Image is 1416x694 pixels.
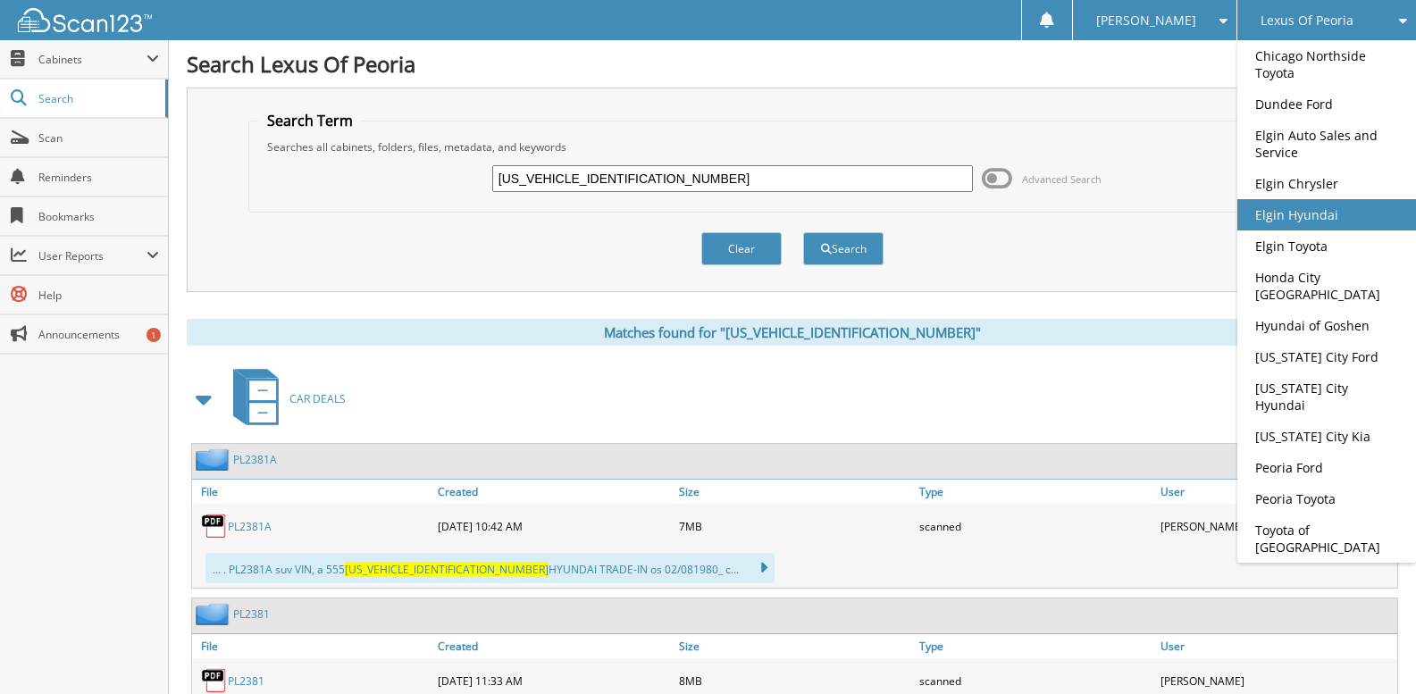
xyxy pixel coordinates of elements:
a: File [192,480,433,504]
a: PL2381A [228,519,272,534]
span: Help [38,288,159,303]
a: PL2381 [233,606,270,622]
span: Scan [38,130,159,146]
a: Type [915,480,1156,504]
a: Honda City [GEOGRAPHIC_DATA] [1237,262,1416,310]
h1: Search Lexus Of Peoria [187,49,1398,79]
a: Toyota of [GEOGRAPHIC_DATA] [1237,514,1416,563]
a: Size [674,480,916,504]
div: 1 [147,328,161,342]
a: Elgin Chrysler [1237,168,1416,199]
div: 7MB [674,508,916,544]
img: PDF.png [201,513,228,539]
a: User [1156,480,1397,504]
a: Created [433,634,674,658]
img: folder2.png [196,448,233,471]
a: [US_STATE] City Ford [1237,341,1416,372]
a: User [1156,634,1397,658]
span: Reminders [38,170,159,185]
span: Announcements [38,327,159,342]
iframe: Chat Widget [1327,608,1416,694]
a: Dundee Ford [1237,88,1416,120]
a: [US_STATE] City Hyundai [1237,372,1416,421]
div: Searches all cabinets, folders, files, metadata, and keywords [258,139,1327,155]
a: PL2381A [233,452,277,467]
a: Hyundai of Goshen [1237,310,1416,341]
span: Lexus Of Peoria [1261,15,1353,26]
a: Elgin Auto Sales and Service [1237,120,1416,168]
img: PDF.png [201,667,228,694]
a: Type [915,634,1156,658]
span: User Reports [38,248,147,263]
a: File [192,634,433,658]
span: [US_VEHICLE_IDENTIFICATION_NUMBER] [345,562,549,577]
button: Search [803,232,884,265]
a: Size [674,634,916,658]
div: [DATE] 10:42 AM [433,508,674,544]
span: Bookmarks [38,209,159,224]
span: Cabinets [38,52,147,67]
span: Advanced Search [1022,172,1102,186]
a: Peoria Toyota [1237,483,1416,514]
img: folder2.png [196,603,233,625]
span: CAR DEALS [289,391,346,406]
a: Chicago Northside Toyota [1237,40,1416,88]
a: PL2381 [228,673,264,689]
button: Clear [701,232,782,265]
div: scanned [915,508,1156,544]
div: [PERSON_NAME] [1156,508,1397,544]
a: Created [433,480,674,504]
a: Elgin Hyundai [1237,199,1416,230]
a: Peoria Ford [1237,452,1416,483]
a: Elgin Toyota [1237,230,1416,262]
a: CAR DEALS [222,364,346,434]
a: [US_STATE] City Kia [1237,421,1416,452]
img: scan123-logo-white.svg [18,8,152,32]
legend: Search Term [258,111,362,130]
div: Matches found for "[US_VEHICLE_IDENTIFICATION_NUMBER]" [187,319,1398,346]
span: [PERSON_NAME] [1096,15,1196,26]
span: Search [38,91,156,106]
div: ... . PL2381A suv VIN, a 555 HYUNDAI TRADE-IN os 02/081980_ c... [205,553,775,583]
